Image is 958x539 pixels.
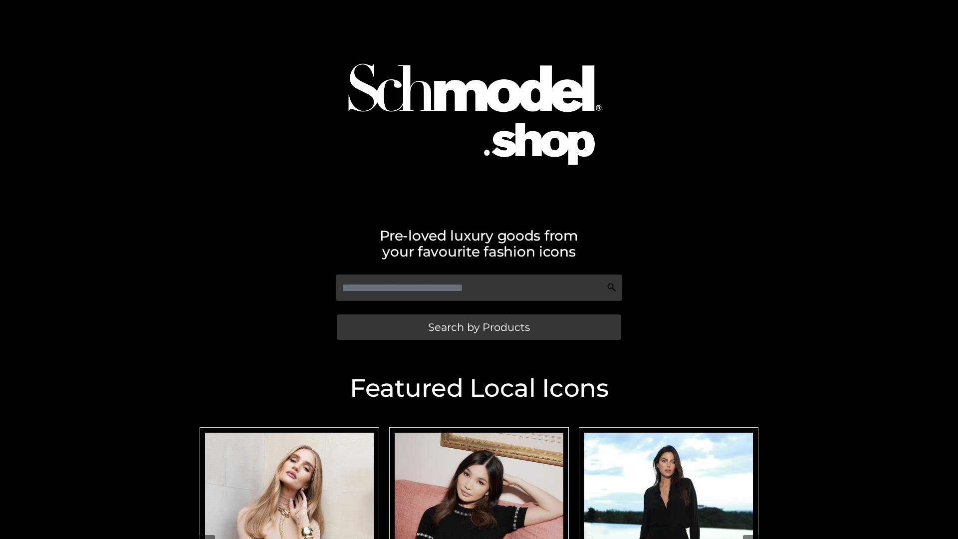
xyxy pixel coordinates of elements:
span: Search by Products [428,322,530,332]
h2: Featured Local Icons​ [195,376,763,401]
h2: Pre-loved luxury goods from your favourite fashion icons [195,228,763,260]
img: Search Icon [607,282,617,292]
a: Search by Products [337,314,621,340]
